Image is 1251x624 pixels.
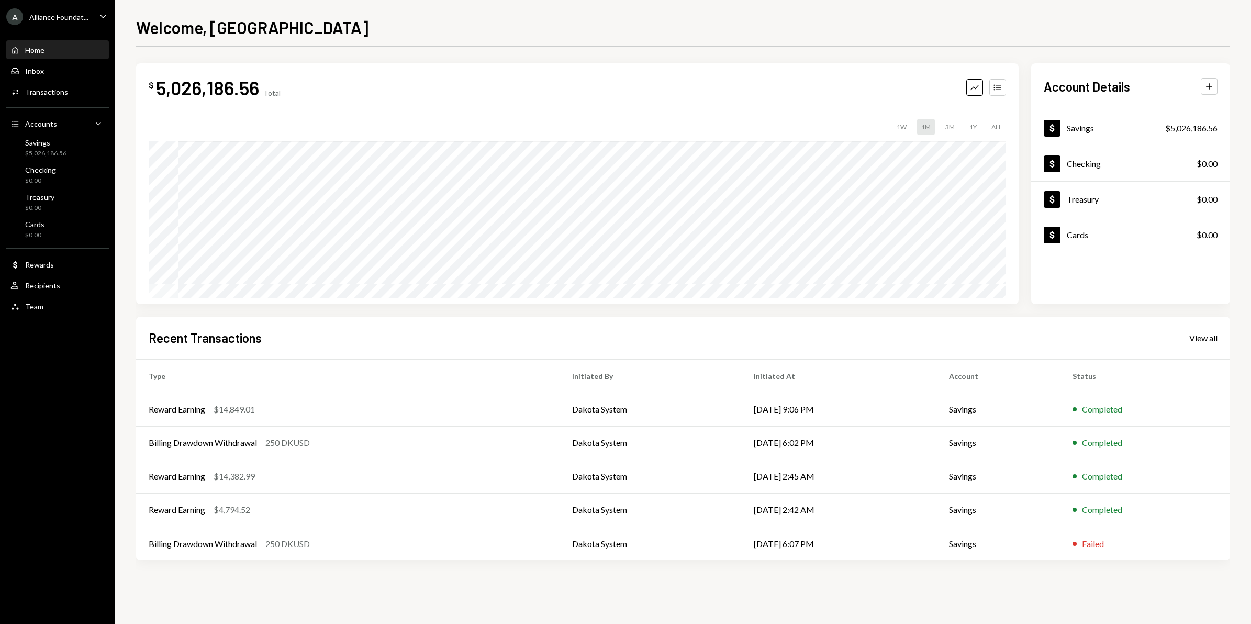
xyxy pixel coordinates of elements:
[149,80,154,91] div: $
[1031,217,1230,252] a: Cards$0.00
[741,527,936,560] td: [DATE] 6:07 PM
[917,119,935,135] div: 1M
[560,426,742,460] td: Dakota System
[25,193,54,202] div: Treasury
[136,359,560,393] th: Type
[741,393,936,426] td: [DATE] 9:06 PM
[1082,504,1122,516] div: Completed
[1189,333,1218,343] div: View all
[1060,359,1230,393] th: Status
[214,403,255,416] div: $14,849.01
[1082,538,1104,550] div: Failed
[25,138,66,147] div: Savings
[6,297,109,316] a: Team
[1082,470,1122,483] div: Completed
[1067,194,1099,204] div: Treasury
[263,88,281,97] div: Total
[149,504,205,516] div: Reward Earning
[936,359,1060,393] th: Account
[214,470,255,483] div: $14,382.99
[149,470,205,483] div: Reward Earning
[25,149,66,158] div: $5,026,186.56
[741,460,936,493] td: [DATE] 2:45 AM
[741,493,936,527] td: [DATE] 2:42 AM
[936,460,1060,493] td: Savings
[936,393,1060,426] td: Savings
[965,119,981,135] div: 1Y
[29,13,88,21] div: Alliance Foundat...
[156,76,259,99] div: 5,026,186.56
[25,204,54,213] div: $0.00
[25,302,43,311] div: Team
[6,61,109,80] a: Inbox
[6,190,109,215] a: Treasury$0.00
[1082,403,1122,416] div: Completed
[936,493,1060,527] td: Savings
[6,162,109,187] a: Checking$0.00
[1067,230,1088,240] div: Cards
[560,460,742,493] td: Dakota System
[1067,123,1094,133] div: Savings
[892,119,911,135] div: 1W
[6,135,109,160] a: Savings$5,026,186.56
[25,176,56,185] div: $0.00
[149,329,262,347] h2: Recent Transactions
[1197,229,1218,241] div: $0.00
[136,17,368,38] h1: Welcome, [GEOGRAPHIC_DATA]
[25,66,44,75] div: Inbox
[560,359,742,393] th: Initiated By
[941,119,959,135] div: 3M
[6,255,109,274] a: Rewards
[560,493,742,527] td: Dakota System
[25,281,60,290] div: Recipients
[1031,182,1230,217] a: Treasury$0.00
[560,527,742,560] td: Dakota System
[25,165,56,174] div: Checking
[265,538,310,550] div: 250 DKUSD
[1197,193,1218,206] div: $0.00
[214,504,250,516] div: $4,794.52
[25,220,44,229] div: Cards
[1165,122,1218,135] div: $5,026,186.56
[1031,146,1230,181] a: Checking$0.00
[25,260,54,269] div: Rewards
[741,426,936,460] td: [DATE] 6:02 PM
[1197,158,1218,170] div: $0.00
[25,87,68,96] div: Transactions
[741,359,936,393] th: Initiated At
[1031,110,1230,146] a: Savings$5,026,186.56
[25,119,57,128] div: Accounts
[265,437,310,449] div: 250 DKUSD
[6,114,109,133] a: Accounts
[25,231,44,240] div: $0.00
[149,437,257,449] div: Billing Drawdown Withdrawal
[6,40,109,59] a: Home
[6,82,109,101] a: Transactions
[936,426,1060,460] td: Savings
[6,276,109,295] a: Recipients
[25,46,44,54] div: Home
[1044,78,1130,95] h2: Account Details
[936,527,1060,560] td: Savings
[1189,332,1218,343] a: View all
[1067,159,1101,169] div: Checking
[6,8,23,25] div: A
[1082,437,1122,449] div: Completed
[6,217,109,242] a: Cards$0.00
[149,538,257,550] div: Billing Drawdown Withdrawal
[560,393,742,426] td: Dakota System
[149,403,205,416] div: Reward Earning
[987,119,1006,135] div: ALL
